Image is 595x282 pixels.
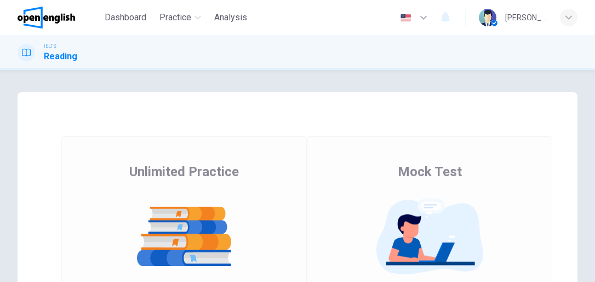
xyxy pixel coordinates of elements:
a: OpenEnglish logo [18,7,100,29]
span: Mock Test [398,163,462,181]
button: Dashboard [100,8,151,27]
img: Profile picture [479,9,496,26]
span: Dashboard [105,11,146,24]
button: Practice [155,8,205,27]
div: [PERSON_NAME] [505,11,547,24]
span: Practice [159,11,191,24]
button: Analysis [210,8,251,27]
span: IELTS [44,42,56,50]
span: Unlimited Practice [129,163,239,181]
h1: Reading [44,50,77,63]
span: Analysis [214,11,247,24]
img: OpenEnglish logo [18,7,75,29]
img: en [399,14,413,22]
